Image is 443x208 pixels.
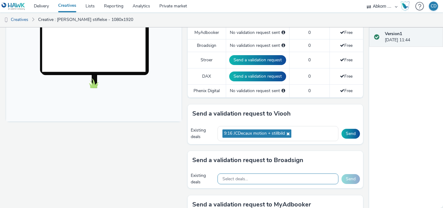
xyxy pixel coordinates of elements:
img: dooh [3,17,9,23]
div: CD [431,2,437,11]
span: Free [340,30,353,35]
h3: Send a validation request to Broadsign [192,156,303,165]
span: Free [340,88,353,94]
span: 9:16 JCDecaux motion + stillbild [224,131,285,136]
span: Free [340,73,353,79]
span: 0 [308,73,311,79]
button: Send [341,174,360,184]
div: Please select a deal below and click on Send to send a validation request to MyAdbooker. [281,30,285,36]
div: Existing deals [191,127,214,140]
div: No validation request sent [229,30,286,36]
div: Please select a deal below and click on Send to send a validation request to Broadsign. [281,43,285,49]
td: MyAdbooker [188,27,226,39]
td: Stroer [188,52,226,68]
span: 0 [308,43,311,48]
div: Please select a deal below and click on Send to send a validation request to Phenix Digital. [281,88,285,94]
h3: Send a validation request to Viooh [192,109,291,118]
button: Send [341,129,360,139]
span: Select deals... [222,177,248,182]
a: Hawk Academy [401,1,412,11]
div: Existing deals [191,173,214,185]
img: undefined Logo [2,2,25,10]
span: 0 [308,30,311,35]
button: Send a validation request [229,55,286,65]
span: 0 [308,57,311,63]
img: Hawk Academy [401,1,410,11]
span: Free [340,43,353,48]
td: DAX [188,68,226,85]
button: Send a validation request [229,71,286,81]
div: [DATE] 11:44 [385,31,438,43]
strong: Version 1 [385,31,402,37]
a: Creative : [PERSON_NAME] stiflelse - 1080x1920 [35,12,136,27]
div: No validation request sent [229,88,286,94]
span: Free [340,57,353,63]
div: No validation request sent [229,43,286,49]
span: 0 [308,88,311,94]
td: Broadsign [188,39,226,52]
td: Phenix Digital [188,85,226,97]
